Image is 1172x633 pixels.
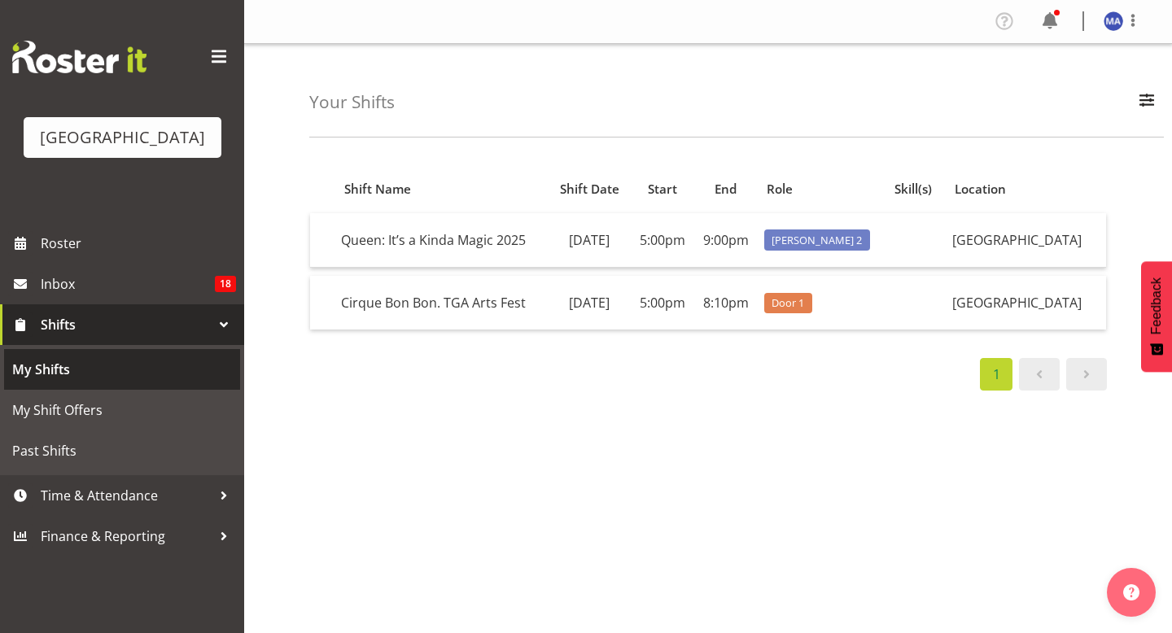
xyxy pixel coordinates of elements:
[548,276,632,330] td: [DATE]
[12,439,232,463] span: Past Shifts
[1141,261,1172,372] button: Feedback - Show survey
[41,231,236,255] span: Roster
[41,524,212,548] span: Finance & Reporting
[1149,277,1164,334] span: Feedback
[648,180,677,199] span: Start
[632,276,694,330] td: 5:00pm
[41,483,212,508] span: Time & Attendance
[946,213,1106,268] td: [GEOGRAPHIC_DATA]
[955,180,1006,199] span: Location
[694,213,757,268] td: 9:00pm
[344,180,411,199] span: Shift Name
[215,276,236,292] span: 18
[335,276,548,330] td: Cirque Bon Bon. TGA Arts Fest
[40,125,205,150] div: [GEOGRAPHIC_DATA]
[560,180,619,199] span: Shift Date
[772,295,804,311] span: Door 1
[1104,11,1123,31] img: max-allan11499.jpg
[1123,584,1139,600] img: help-xxl-2.png
[4,430,240,471] a: Past Shifts
[41,272,215,296] span: Inbox
[894,180,932,199] span: Skill(s)
[41,312,212,337] span: Shifts
[946,276,1106,330] td: [GEOGRAPHIC_DATA]
[694,276,757,330] td: 8:10pm
[767,180,793,199] span: Role
[4,390,240,430] a: My Shift Offers
[12,357,232,382] span: My Shifts
[4,349,240,390] a: My Shifts
[12,41,146,73] img: Rosterit website logo
[772,233,862,248] span: [PERSON_NAME] 2
[548,213,632,268] td: [DATE]
[12,398,232,422] span: My Shift Offers
[632,213,694,268] td: 5:00pm
[309,93,395,111] h4: Your Shifts
[1130,85,1164,120] button: Filter Employees
[715,180,737,199] span: End
[335,213,548,268] td: Queen: It’s a Kinda Magic 2025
